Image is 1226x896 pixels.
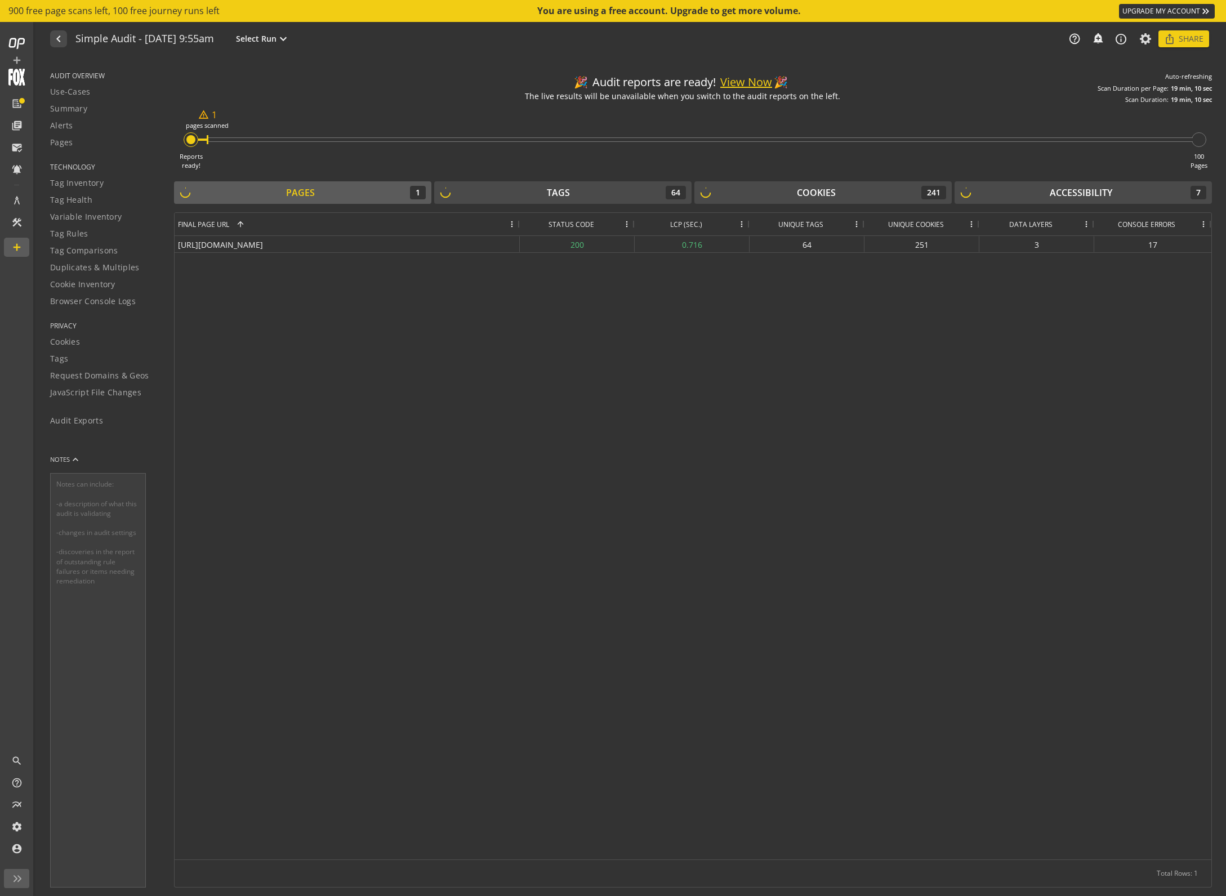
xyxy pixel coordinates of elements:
span: Alerts [50,120,73,131]
span: Tag Inventory [50,177,104,189]
a: UPGRADE MY ACCOUNT [1119,4,1215,19]
button: Pages1 [174,181,431,204]
mat-icon: warning_amber [198,109,209,120]
span: Duplicates & Multiples [50,262,140,273]
span: PRIVACY [50,321,160,331]
div: Tags [547,186,570,199]
mat-icon: add [11,55,23,66]
mat-icon: notifications_active [11,164,23,175]
div: 7 [1191,186,1206,199]
button: Select Run [234,32,292,46]
div: 19 min, 10 sec [1171,95,1212,104]
div: Accessibility [1050,186,1112,199]
button: Tags64 [434,181,692,204]
mat-icon: help_outline [1068,33,1081,45]
span: Cookies [50,336,80,347]
mat-icon: add [11,242,23,253]
div: Total Rows: 1 [1157,860,1198,887]
div: 1 [198,109,217,122]
div: [URL][DOMAIN_NAME] [175,236,520,252]
div: 🎉 [774,74,788,91]
div: 64 [666,186,686,199]
div: 🎉 [574,74,588,91]
div: Scan Duration per Page: [1098,84,1169,93]
mat-icon: ios_share [1164,33,1175,44]
mat-icon: navigate_before [52,32,64,46]
span: AUDIT OVERVIEW [50,71,160,81]
span: Tags [50,353,68,364]
mat-icon: expand_more [277,32,290,46]
mat-icon: architecture [11,195,23,206]
div: The live results will be unavailable when you switch to the audit reports on the left. [525,91,840,102]
span: Audit Exports [50,415,103,426]
div: 100 Pages [1191,152,1207,170]
mat-icon: keyboard_arrow_up [70,454,81,465]
div: 19 min, 10 sec [1171,84,1212,93]
div: 64 [750,236,864,252]
mat-icon: library_books [11,120,23,131]
span: Cookie Inventory [50,279,115,290]
span: Unique Tags [778,220,823,229]
mat-icon: help_outline [11,777,23,788]
div: 241 [921,186,946,199]
div: Reports ready! [180,152,203,170]
span: LCP (SEC.) [670,220,702,229]
div: Scan Duration: [1125,95,1169,104]
h1: Simple Audit - 18 August 2025 | 9:55am [75,33,214,45]
div: pages scanned [186,121,229,130]
span: Request Domains & Geos [50,370,149,381]
div: Cookies [797,186,836,199]
mat-icon: info_outline [1114,33,1127,46]
div: You are using a free account. Upgrade to get more volume. [537,5,802,17]
mat-icon: keyboard_double_arrow_right [1200,6,1211,17]
div: 17 [1094,236,1211,252]
span: Variable Inventory [50,211,122,222]
mat-icon: add_alert [1092,32,1103,43]
mat-icon: construction [11,217,23,228]
span: Share [1179,29,1203,49]
mat-icon: list_alt [11,98,23,109]
mat-icon: account_circle [11,843,23,854]
mat-icon: multiline_chart [11,799,23,810]
button: NOTES [50,446,81,473]
img: Customer Logo [8,69,25,86]
span: Pages [50,137,73,148]
div: 251 [864,236,979,252]
span: Tag Comparisons [50,245,118,256]
span: JavaScript File Changes [50,387,141,398]
mat-icon: mark_email_read [11,142,23,153]
div: Auto-refreshing [1165,72,1212,81]
span: Tag Rules [50,228,88,239]
button: View Now [720,74,772,91]
div: Pages [286,186,315,199]
span: Summary [50,103,87,114]
span: Browser Console Logs [50,296,136,307]
mat-icon: search [11,755,23,766]
span: 900 free page scans left, 100 free journey runs left [8,5,220,17]
span: Tag Health [50,194,92,206]
div: Audit reports are ready! [574,74,791,91]
span: Select Run [236,33,277,44]
span: Data Layers [1009,220,1053,229]
div: 0.716 [635,236,750,252]
mat-icon: settings [11,821,23,832]
span: Status Code [549,220,594,229]
span: Use-Cases [50,86,91,97]
div: 1 [410,186,426,199]
span: Unique Cookies [888,220,944,229]
div: 200 [520,236,635,252]
button: Accessibility7 [955,181,1212,204]
button: Share [1158,30,1209,47]
button: Cookies241 [694,181,952,204]
div: 3 [979,236,1094,252]
span: TECHNOLOGY [50,162,160,172]
span: Console Errors [1118,220,1175,229]
span: Final Page URL [178,220,229,229]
